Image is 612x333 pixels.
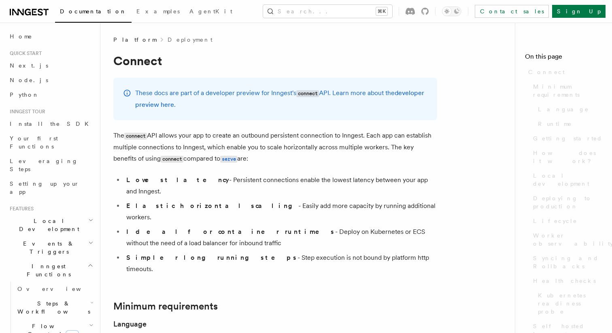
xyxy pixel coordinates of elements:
[113,301,218,312] a: Minimum requirements
[14,282,95,296] a: Overview
[530,191,602,214] a: Deploying to production
[124,174,437,197] li: - Persistent connections enable the lowest latency between your app and Inngest.
[6,108,45,115] span: Inngest tour
[535,102,602,117] a: Language
[6,131,95,154] a: Your first Functions
[528,68,565,76] span: Connect
[6,73,95,87] a: Node.js
[6,29,95,44] a: Home
[6,50,42,57] span: Quick start
[124,226,437,249] li: - Deploy on Kubernetes or ECS without the need of a load balancer for inbound traffic
[525,65,602,79] a: Connect
[161,156,183,163] code: connect
[14,299,90,316] span: Steps & Workflows
[475,5,549,18] a: Contact sales
[442,6,461,16] button: Toggle dark mode
[535,288,602,319] a: Kubernetes readiness probe
[530,228,602,251] a: Worker observability
[10,62,48,69] span: Next.js
[6,217,88,233] span: Local Development
[126,176,229,184] strong: Lowest latency
[533,83,602,99] span: Minimum requirements
[263,5,392,18] button: Search...⌘K
[113,36,156,44] span: Platform
[6,236,95,259] button: Events & Triggers
[10,121,93,127] span: Install the SDK
[124,252,437,275] li: - Step execution is not bound by platform http timeouts.
[14,296,95,319] button: Steps & Workflows
[55,2,132,23] a: Documentation
[296,90,319,97] code: connect
[530,274,602,288] a: Health checks
[136,8,180,15] span: Examples
[530,131,602,146] a: Getting started
[538,105,589,113] span: Language
[189,8,232,15] span: AgentKit
[6,262,87,278] span: Inngest Functions
[533,172,602,188] span: Local development
[530,214,602,228] a: Lifecycle
[113,318,147,330] a: Language
[530,168,602,191] a: Local development
[6,154,95,176] a: Leveraging Steps
[220,155,237,162] a: serve
[6,176,95,199] a: Setting up your app
[10,180,79,195] span: Setting up your app
[530,146,602,168] a: How does it work?
[6,259,95,282] button: Inngest Functions
[533,277,596,285] span: Health checks
[10,77,48,83] span: Node.js
[6,117,95,131] a: Install the SDK
[530,251,602,274] a: Syncing and Rollbacks
[533,217,577,225] span: Lifecycle
[6,240,88,256] span: Events & Triggers
[533,149,602,165] span: How does it work?
[17,286,101,292] span: Overview
[113,53,437,68] h1: Connect
[6,87,95,102] a: Python
[552,5,606,18] a: Sign Up
[10,32,32,40] span: Home
[533,254,602,270] span: Syncing and Rollbacks
[132,2,185,22] a: Examples
[525,52,602,65] h4: On this page
[10,135,58,150] span: Your first Functions
[6,206,34,212] span: Features
[376,7,387,15] kbd: ⌘K
[168,36,212,44] a: Deployment
[10,158,78,172] span: Leveraging Steps
[538,120,572,128] span: Runtime
[124,200,437,223] li: - Easily add more capacity by running additional workers.
[113,130,437,165] p: The API allows your app to create an outbound persistent connection to Inngest. Each app can esta...
[135,87,427,110] p: These docs are part of a developer preview for Inngest's API. Learn more about the .
[6,58,95,73] a: Next.js
[533,134,602,142] span: Getting started
[538,291,602,316] span: Kubernetes readiness probe
[60,8,127,15] span: Documentation
[124,133,147,140] code: connect
[535,117,602,131] a: Runtime
[185,2,237,22] a: AgentKit
[126,228,335,235] strong: Ideal for container runtimes
[533,194,602,210] span: Deploying to production
[126,202,298,210] strong: Elastic horizontal scaling
[6,214,95,236] button: Local Development
[530,79,602,102] a: Minimum requirements
[126,254,297,261] strong: Simpler long running steps
[220,156,237,163] code: serve
[10,91,39,98] span: Python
